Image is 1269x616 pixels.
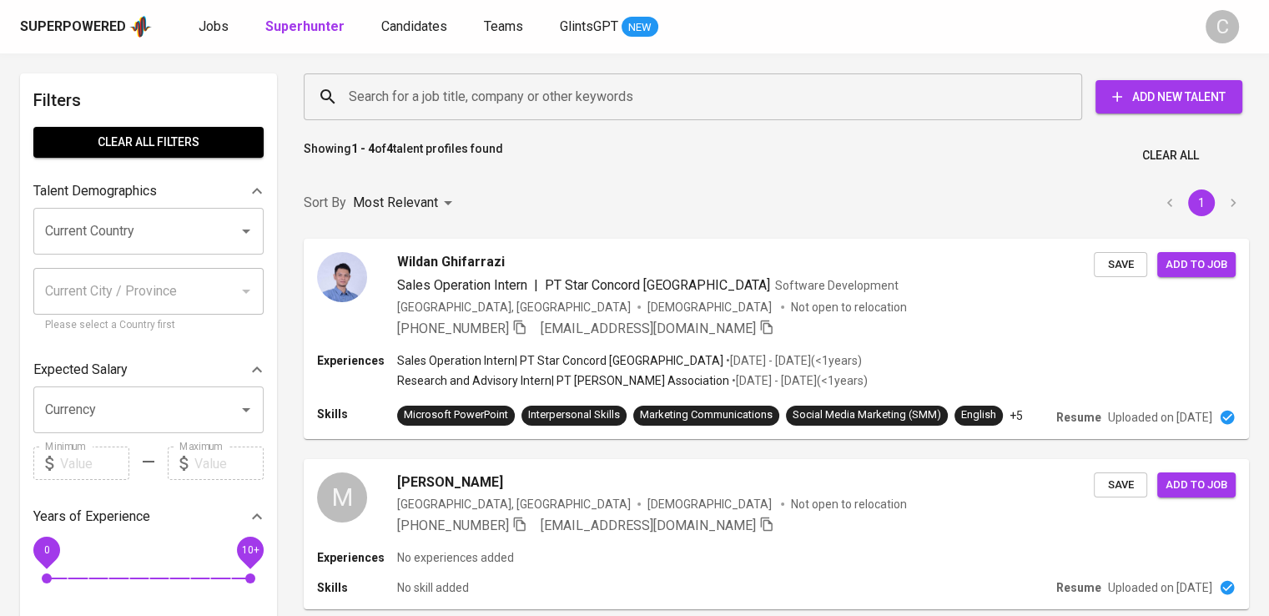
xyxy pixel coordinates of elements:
span: Jobs [199,18,229,34]
p: No experiences added [397,549,514,566]
span: 10+ [241,544,259,556]
a: Jobs [199,17,232,38]
button: Add New Talent [1095,80,1242,114]
p: • [DATE] - [DATE] ( <1 years ) [723,352,862,369]
span: | [534,275,538,295]
span: NEW [622,19,658,36]
button: Open [234,220,258,243]
h6: Filters [33,87,264,114]
input: Value [60,447,129,480]
span: Clear All [1142,145,1199,166]
a: Superhunter [265,17,348,38]
p: Uploaded on [DATE] [1108,579,1212,596]
span: [PHONE_NUMBER] [397,321,509,336]
b: 1 - 4 [351,142,375,155]
span: [DEMOGRAPHIC_DATA] [647,496,774,512]
span: Save [1102,476,1139,495]
span: Add New Talent [1109,87,1229,108]
button: Save [1094,252,1147,278]
div: Microsoft PowerPoint [404,407,508,423]
img: app logo [129,14,152,39]
div: Most Relevant [353,188,458,219]
div: M [317,472,367,523]
p: Showing of talent profiles found [304,140,503,171]
span: Add to job [1166,476,1227,495]
p: Expected Salary [33,360,128,380]
nav: pagination navigation [1154,189,1249,216]
button: Clear All [1136,140,1206,171]
span: [EMAIL_ADDRESS][DOMAIN_NAME] [541,518,756,533]
a: GlintsGPT NEW [560,17,658,38]
img: f97d91c56a9caa160a97ed0549482a50.jpg [317,252,367,302]
span: [EMAIL_ADDRESS][DOMAIN_NAME] [541,321,756,336]
p: Talent Demographics [33,181,157,201]
button: Save [1094,472,1147,498]
span: [PHONE_NUMBER] [397,518,509,533]
span: [PERSON_NAME] [397,472,503,492]
div: C [1206,10,1239,43]
span: Teams [484,18,523,34]
a: Candidates [381,17,451,38]
b: Superhunter [265,18,345,34]
span: Save [1102,255,1139,275]
div: Talent Demographics [33,174,264,208]
p: Sales Operation Intern | PT Star Concord [GEOGRAPHIC_DATA] [397,352,723,369]
div: Expected Salary [33,353,264,386]
div: [GEOGRAPHIC_DATA], [GEOGRAPHIC_DATA] [397,299,631,316]
button: Open [234,398,258,422]
input: Value [194,447,264,480]
span: Software Development [775,279,899,292]
div: Interpersonal Skills [528,407,620,423]
b: 4 [386,142,393,155]
p: Resume [1056,409,1101,426]
div: Years of Experience [33,500,264,533]
p: Please select a Country first [45,317,252,334]
a: Wildan GhifarraziSales Operation Intern|PT Star Concord [GEOGRAPHIC_DATA]Software Development[GEO... [304,239,1249,439]
span: Sales Operation Intern [397,277,527,293]
div: [GEOGRAPHIC_DATA], [GEOGRAPHIC_DATA] [397,496,631,512]
a: Superpoweredapp logo [20,14,152,39]
p: Experiences [317,549,397,566]
p: Experiences [317,352,397,369]
p: Resume [1056,579,1101,596]
div: Social Media Marketing (SMM) [793,407,941,423]
button: page 1 [1188,189,1215,216]
p: Research and Advisory Intern | PT [PERSON_NAME] Association [397,372,729,389]
p: Skills [317,406,397,422]
p: Years of Experience [33,507,150,527]
a: M[PERSON_NAME][GEOGRAPHIC_DATA], [GEOGRAPHIC_DATA][DEMOGRAPHIC_DATA] Not open to relocation[PHONE... [304,459,1249,609]
p: Sort By [304,193,346,213]
p: Skills [317,579,397,596]
span: GlintsGPT [560,18,618,34]
span: PT Star Concord [GEOGRAPHIC_DATA] [545,277,770,293]
button: Clear All filters [33,127,264,158]
p: +5 [1010,407,1023,424]
span: Clear All filters [47,132,250,153]
a: Teams [484,17,526,38]
p: Not open to relocation [791,299,907,316]
p: No skill added [397,579,469,596]
button: Add to job [1157,252,1236,278]
span: 0 [43,544,49,556]
div: English [961,407,996,423]
p: • [DATE] - [DATE] ( <1 years ) [729,372,868,389]
span: Add to job [1166,255,1227,275]
div: Superpowered [20,18,126,37]
p: Uploaded on [DATE] [1108,409,1212,426]
button: Add to job [1157,472,1236,498]
span: Wildan Ghifarrazi [397,252,505,272]
span: [DEMOGRAPHIC_DATA] [647,299,774,316]
span: Candidates [381,18,447,34]
div: Marketing Communications [640,407,773,423]
p: Most Relevant [353,193,438,213]
p: Not open to relocation [791,496,907,512]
